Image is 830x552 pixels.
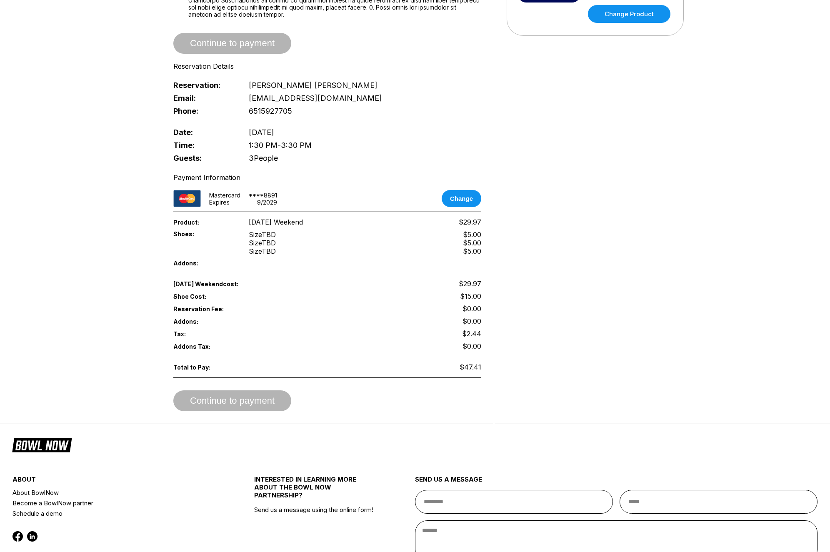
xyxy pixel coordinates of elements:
[173,219,235,226] span: Product:
[249,107,292,115] span: 6515927705
[173,330,235,337] span: Tax:
[462,305,481,313] span: $0.00
[460,363,481,371] span: $47.41
[460,292,481,300] span: $15.00
[249,94,382,102] span: [EMAIL_ADDRESS][DOMAIN_NAME]
[459,218,481,226] span: $29.97
[173,318,235,325] span: Addons:
[249,247,276,255] div: Size TBD
[462,342,481,350] span: $0.00
[12,508,214,519] a: Schedule a demo
[249,230,276,239] div: Size TBD
[12,475,214,487] div: about
[462,330,481,338] span: $2.44
[173,293,235,300] span: Shoe Cost:
[173,62,481,70] div: Reservation Details
[463,230,481,239] div: $5.00
[249,141,312,150] span: 1:30 PM - 3:30 PM
[173,260,235,267] span: Addons:
[249,154,278,162] span: 3 People
[463,239,481,247] div: $5.00
[257,199,277,206] div: 9 / 2029
[249,239,276,247] div: Size TBD
[173,343,235,350] span: Addons Tax:
[442,190,481,207] button: Change
[173,173,481,182] div: Payment Information
[173,81,235,90] span: Reservation:
[173,154,235,162] span: Guests:
[173,141,235,150] span: Time:
[462,317,481,325] span: $0.00
[173,230,235,237] span: Shoes:
[173,94,235,102] span: Email:
[12,487,214,498] a: About BowlNow
[249,218,303,226] span: [DATE] Weekend
[173,305,327,312] span: Reservation Fee:
[173,280,327,287] span: [DATE] Weekend cost:
[249,128,274,137] span: [DATE]
[12,498,214,508] a: Become a BowlNow partner
[209,199,230,206] div: Expires
[254,475,375,506] div: INTERESTED IN LEARNING MORE ABOUT THE BOWL NOW PARTNERSHIP?
[173,190,201,207] img: card
[463,247,481,255] div: $5.00
[173,364,235,371] span: Total to Pay:
[173,107,235,115] span: Phone:
[588,5,670,23] a: Change Product
[249,81,377,90] span: [PERSON_NAME] [PERSON_NAME]
[209,192,240,199] div: mastercard
[415,475,817,490] div: send us a message
[173,128,235,137] span: Date:
[459,280,481,288] span: $29.97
